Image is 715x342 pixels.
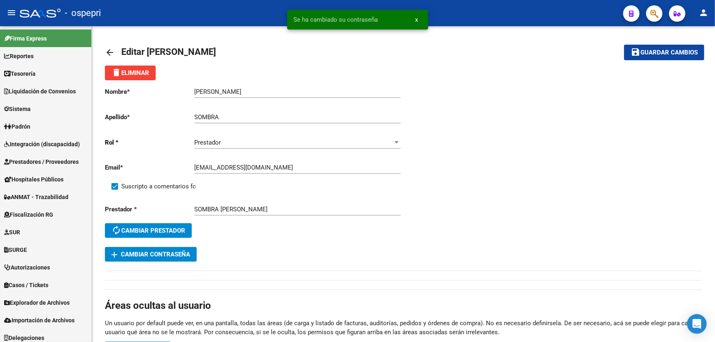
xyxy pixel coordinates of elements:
[640,49,698,57] span: Guardar cambios
[105,87,195,96] p: Nombre
[631,47,640,57] mat-icon: save
[699,8,708,18] mat-icon: person
[4,281,48,290] span: Casos / Tickets
[4,52,34,61] span: Reportes
[624,45,704,60] button: Guardar cambios
[105,66,156,80] button: Eliminar
[4,298,70,307] span: Explorador de Archivos
[687,314,707,334] div: Open Intercom Messenger
[415,16,418,23] span: x
[105,48,115,57] mat-icon: arrow_back
[4,193,68,202] span: ANMAT - Trazabilidad
[4,140,80,149] span: Integración (discapacidad)
[4,87,76,96] span: Liquidación de Convenios
[105,163,195,172] p: Email
[121,181,196,191] span: Suscripto a comentarios fc
[109,250,119,260] mat-icon: add
[105,138,195,147] p: Rol *
[7,8,16,18] mat-icon: menu
[4,245,27,254] span: SURGE
[294,16,378,24] span: Se ha cambiado su contraseña
[65,4,101,22] span: - ospepri
[409,12,425,27] button: x
[4,69,36,78] span: Tesorería
[105,319,702,337] p: Un usuario por default puede ver, en una pantalla, todas las áreas (de carga y listado de factura...
[105,223,192,238] button: Cambiar prestador
[4,34,47,43] span: Firma Express
[121,47,216,57] span: Editar [PERSON_NAME]
[105,299,702,312] h1: Áreas ocultas al usuario
[195,139,221,146] span: Prestador
[4,175,64,184] span: Hospitales Públicos
[4,228,20,237] span: SUR
[105,205,195,214] p: Prestador *
[4,316,75,325] span: Importación de Archivos
[111,68,121,77] mat-icon: delete
[111,225,121,235] mat-icon: autorenew
[4,263,50,272] span: Autorizaciones
[111,69,149,77] span: Eliminar
[4,104,31,113] span: Sistema
[4,210,53,219] span: Fiscalización RG
[105,247,197,262] button: Cambiar Contraseña
[105,113,195,122] p: Apellido
[111,227,185,234] span: Cambiar prestador
[4,122,30,131] span: Padrón
[111,251,190,258] span: Cambiar Contraseña
[4,157,79,166] span: Prestadores / Proveedores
